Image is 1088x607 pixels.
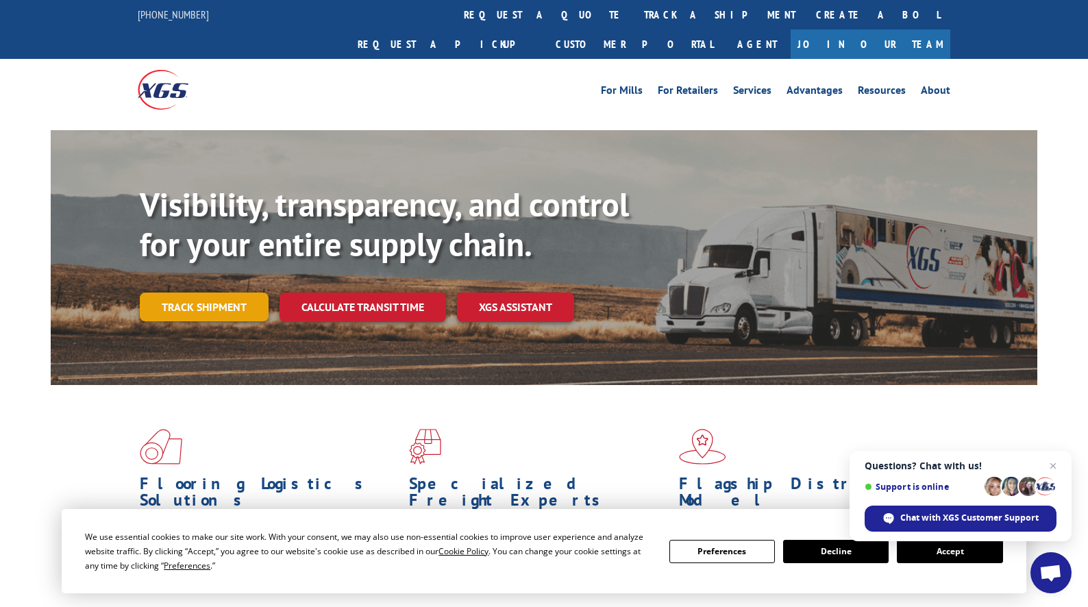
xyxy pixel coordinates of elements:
[62,509,1026,593] div: Cookie Consent Prompt
[457,293,574,322] a: XGS ASSISTANT
[783,540,889,563] button: Decline
[897,540,1002,563] button: Accept
[85,530,652,573] div: We use essential cookies to make our site work. With your consent, we may also use non-essential ...
[138,8,209,21] a: [PHONE_NUMBER]
[679,429,726,464] img: xgs-icon-flagship-distribution-model-red
[409,475,668,515] h1: Specialized Freight Experts
[865,506,1056,532] div: Chat with XGS Customer Support
[791,29,950,59] a: Join Our Team
[347,29,545,59] a: Request a pickup
[679,475,938,515] h1: Flagship Distribution Model
[438,545,489,557] span: Cookie Policy
[545,29,724,59] a: Customer Portal
[858,85,906,100] a: Resources
[865,482,980,492] span: Support is online
[140,183,629,265] b: Visibility, transparency, and control for your entire supply chain.
[900,512,1039,524] span: Chat with XGS Customer Support
[724,29,791,59] a: Agent
[601,85,643,100] a: For Mills
[140,429,182,464] img: xgs-icon-total-supply-chain-intelligence-red
[1030,552,1072,593] div: Open chat
[865,460,1056,471] span: Questions? Chat with us!
[669,540,775,563] button: Preferences
[921,85,950,100] a: About
[787,85,843,100] a: Advantages
[1045,458,1061,474] span: Close chat
[280,293,446,322] a: Calculate transit time
[140,475,399,515] h1: Flooring Logistics Solutions
[164,560,210,571] span: Preferences
[140,293,269,321] a: Track shipment
[409,429,441,464] img: xgs-icon-focused-on-flooring-red
[733,85,771,100] a: Services
[658,85,718,100] a: For Retailers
